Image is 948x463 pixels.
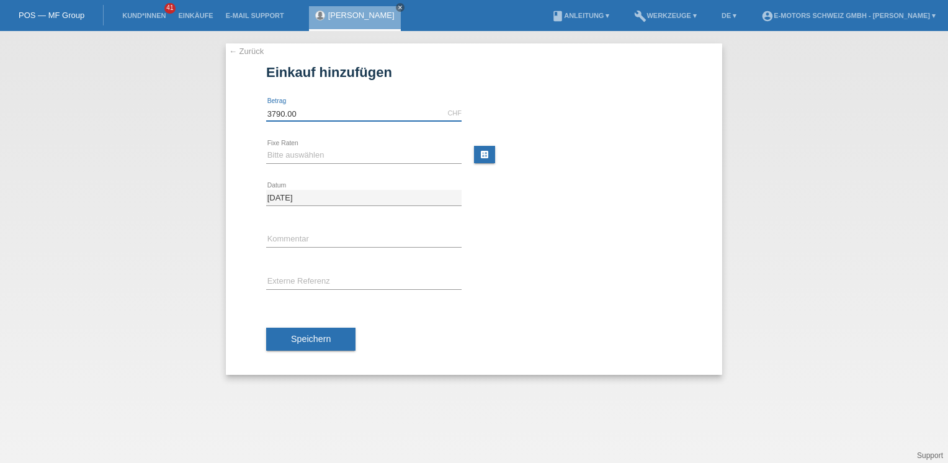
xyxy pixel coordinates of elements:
[480,150,490,160] i: calculate
[164,3,176,14] span: 41
[229,47,264,56] a: ← Zurück
[761,10,774,22] i: account_circle
[755,12,942,19] a: account_circleE-Motors Schweiz GmbH - [PERSON_NAME] ▾
[172,12,219,19] a: Einkäufe
[397,4,403,11] i: close
[116,12,172,19] a: Kund*innen
[19,11,84,20] a: POS — MF Group
[266,328,355,351] button: Speichern
[552,10,564,22] i: book
[628,12,703,19] a: buildWerkzeuge ▾
[545,12,615,19] a: bookAnleitung ▾
[266,65,682,80] h1: Einkauf hinzufügen
[634,10,646,22] i: build
[474,146,495,163] a: calculate
[447,109,462,117] div: CHF
[220,12,290,19] a: E-Mail Support
[396,3,405,12] a: close
[917,451,943,460] a: Support
[328,11,395,20] a: [PERSON_NAME]
[715,12,743,19] a: DE ▾
[291,334,331,344] span: Speichern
